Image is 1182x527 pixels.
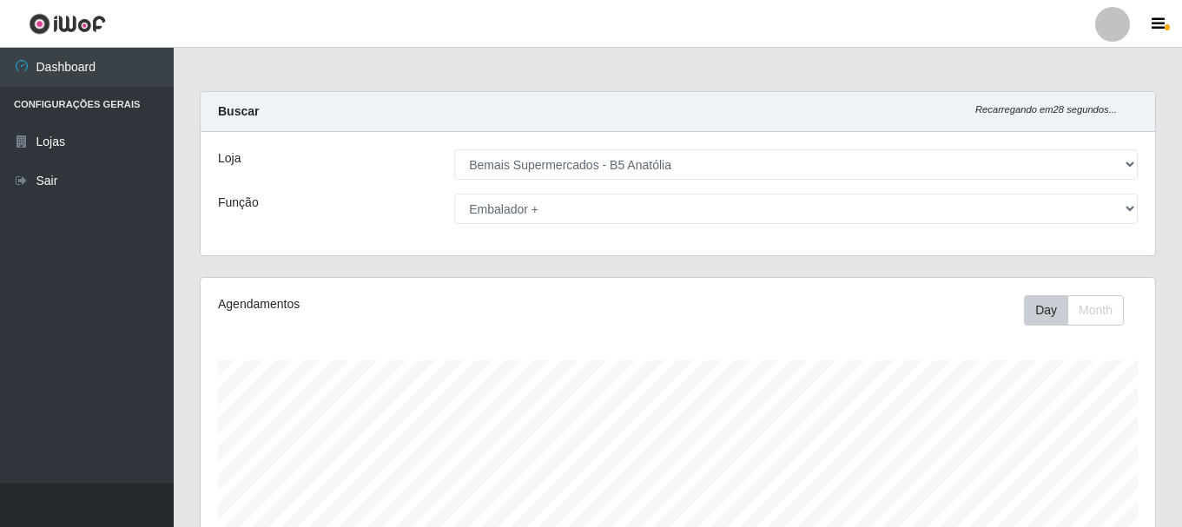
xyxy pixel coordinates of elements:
[1024,295,1068,326] button: Day
[218,104,259,118] strong: Buscar
[1067,295,1124,326] button: Month
[218,194,259,212] label: Função
[975,104,1117,115] i: Recarregando em 28 segundos...
[29,13,106,35] img: CoreUI Logo
[218,295,586,313] div: Agendamentos
[1024,295,1138,326] div: Toolbar with button groups
[218,149,241,168] label: Loja
[1024,295,1124,326] div: First group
